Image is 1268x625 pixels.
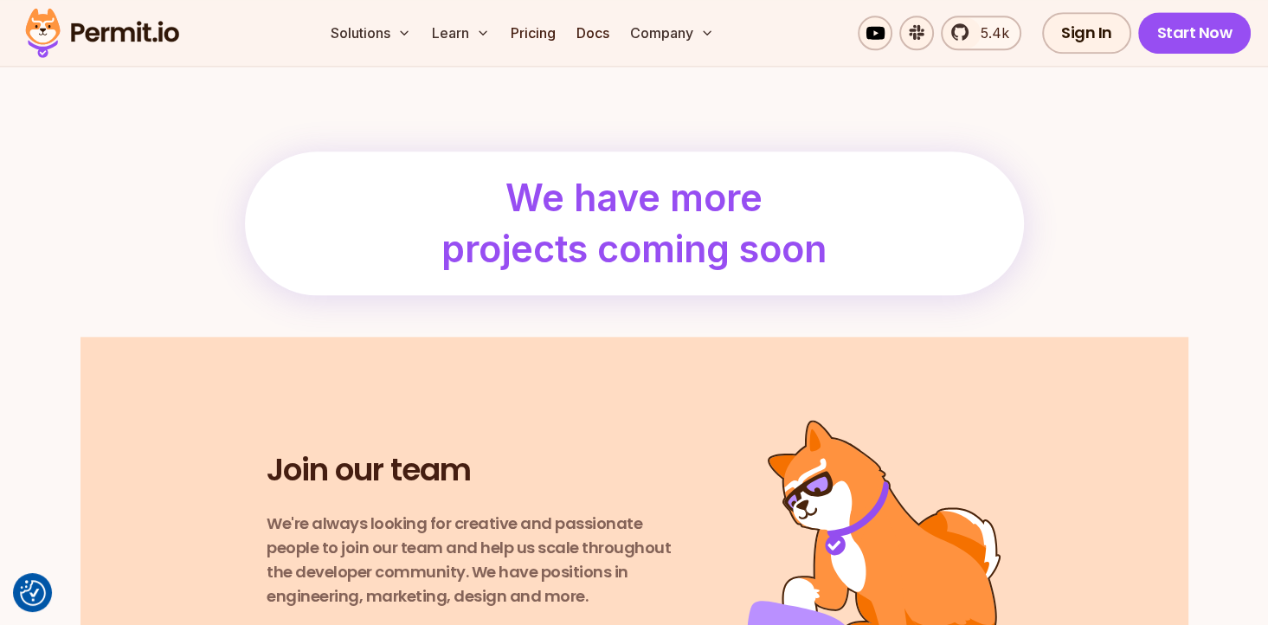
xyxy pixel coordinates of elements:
h2: We have more projects coming soon [432,172,837,274]
button: Solutions [324,16,418,50]
a: 5.4k [941,16,1021,50]
a: Start Now [1138,12,1252,54]
span: 5.4k [970,23,1009,43]
button: Consent Preferences [20,580,46,606]
img: Permit logo [17,3,187,62]
img: Revisit consent button [20,580,46,606]
h2: Join our team [267,450,471,491]
button: Learn [425,16,497,50]
button: Company [623,16,721,50]
a: Pricing [504,16,563,50]
a: Sign In [1042,12,1131,54]
p: We're always looking for creative and passionate people to join our team and help us scale throug... [267,512,686,609]
a: Docs [570,16,616,50]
